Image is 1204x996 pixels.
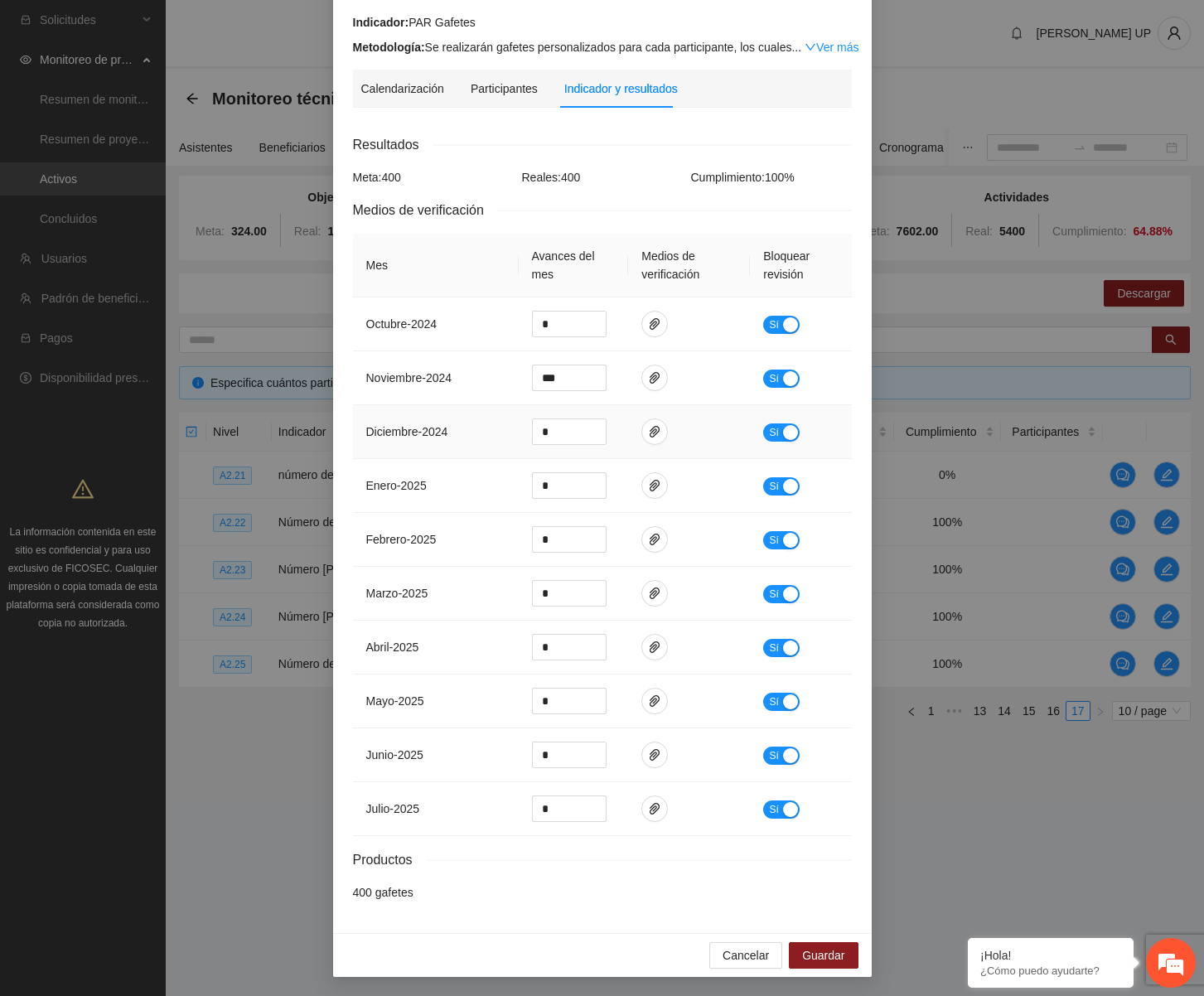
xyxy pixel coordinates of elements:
button: paper-clip [641,418,668,445]
span: octubre - 2024 [366,317,438,331]
button: paper-clip [641,634,668,660]
span: Sí [769,370,779,388]
button: paper-clip [641,311,668,337]
span: mayo - 2025 [366,694,424,708]
span: abril - 2025 [366,641,419,654]
button: paper-clip [641,795,668,822]
span: marzo - 2025 [366,587,428,600]
span: paper-clip [642,802,667,815]
th: Bloquear revisión [750,234,851,297]
th: Avances del mes [519,234,629,297]
span: Sí [769,693,779,711]
div: PAR Gafetes [353,13,852,31]
li: 400 gafetes [353,883,852,902]
span: down [805,41,816,53]
span: paper-clip [642,479,667,492]
span: Sí [769,477,779,496]
span: noviembre - 2024 [366,371,452,384]
span: paper-clip [642,748,667,762]
span: paper-clip [642,694,667,708]
span: Resultados [353,134,433,155]
span: diciembre - 2024 [366,425,448,438]
div: Cumplimiento: 100 % [687,168,856,186]
div: Calendarización [361,80,444,98]
span: junio - 2025 [366,748,423,762]
span: paper-clip [642,371,667,384]
div: Chatee con nosotros ahora [86,85,278,106]
button: paper-clip [641,688,668,714]
div: ¡Hola! [980,949,1121,962]
a: Expand [805,41,858,54]
span: Productos [353,849,426,870]
span: julio - 2025 [366,802,420,815]
button: paper-clip [641,526,668,553]
span: enero - 2025 [366,479,427,492]
span: paper-clip [642,587,667,600]
span: Estamos en línea. [96,221,229,389]
span: Sí [769,747,779,765]
div: Indicador y resultados [564,80,678,98]
span: Medios de verificación [353,200,497,220]
span: paper-clip [642,425,667,438]
textarea: Escriba su mensaje y pulse “Intro” [8,452,316,510]
div: Participantes [471,80,538,98]
span: febrero - 2025 [366,533,437,546]
span: Sí [769,316,779,334]
span: Sí [769,800,779,819]
span: Sí [769,531,779,549]
span: Sí [769,585,779,603]
div: Minimizar ventana de chat en vivo [272,8,312,48]
span: Sí [769,423,779,442]
button: paper-clip [641,472,668,499]
span: Guardar [802,946,844,965]
th: Medios de verificación [628,234,750,297]
button: paper-clip [641,742,668,768]
div: Meta: 400 [349,168,518,186]
button: paper-clip [641,580,668,607]
button: paper-clip [641,365,668,391]
span: Reales: 400 [522,171,581,184]
span: ... [791,41,801,54]
strong: Metodología: [353,41,425,54]
button: Cancelar [709,942,782,969]
span: Sí [769,639,779,657]
strong: Indicador: [353,16,409,29]
p: ¿Cómo puedo ayudarte? [980,965,1121,977]
button: Guardar [789,942,858,969]
span: paper-clip [642,533,667,546]
span: paper-clip [642,317,667,331]
span: paper-clip [642,641,667,654]
span: Cancelar [723,946,769,965]
div: Se realizarán gafetes personalizados para cada participante, los cuales [353,38,852,56]
th: Mes [353,234,519,297]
